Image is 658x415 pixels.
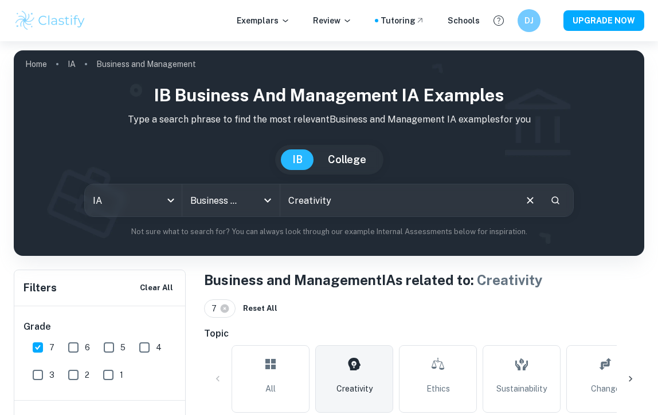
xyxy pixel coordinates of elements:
[23,113,635,127] p: Type a search phrase to find the most relevant Business and Management IA examples for you
[523,14,536,27] h6: DJ
[23,226,635,238] p: Not sure what to search for? You can always look through our example Internal Assessments below f...
[120,369,123,381] span: 1
[381,14,425,27] a: Tutoring
[49,341,54,354] span: 7
[563,10,644,31] button: UPGRADE NOW
[137,279,176,297] button: Clear All
[240,300,280,317] button: Reset All
[496,382,547,395] span: Sustainability
[316,149,378,170] button: College
[280,184,515,216] input: E.g. tech company expansion, marketing strategies, motivation theories...
[14,9,87,32] img: Clastify logo
[85,369,89,381] span: 2
[49,369,54,381] span: 3
[426,382,450,395] span: Ethics
[85,341,90,354] span: 6
[313,14,352,27] p: Review
[23,82,635,108] h1: IB Business and Management IA examples
[546,191,565,210] button: Search
[14,50,644,256] img: profile cover
[156,341,162,354] span: 4
[260,192,276,208] button: Open
[265,382,276,395] span: All
[519,189,541,211] button: Clear
[23,280,57,296] h6: Filters
[25,56,47,72] a: Home
[489,11,508,30] button: Help and Feedback
[591,382,620,395] span: Change
[85,184,182,216] div: IA
[96,58,196,70] p: Business and Management
[448,14,480,27] a: Schools
[23,320,177,334] h6: Grade
[120,341,126,354] span: 5
[211,302,222,315] span: 7
[237,14,290,27] p: Exemplars
[281,149,314,170] button: IB
[336,382,373,395] span: Creativity
[518,9,540,32] button: DJ
[204,270,644,290] h1: Business and Management IAs related to:
[68,56,76,72] a: IA
[477,272,543,288] span: Creativity
[204,327,644,341] h6: Topic
[204,299,236,318] div: 7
